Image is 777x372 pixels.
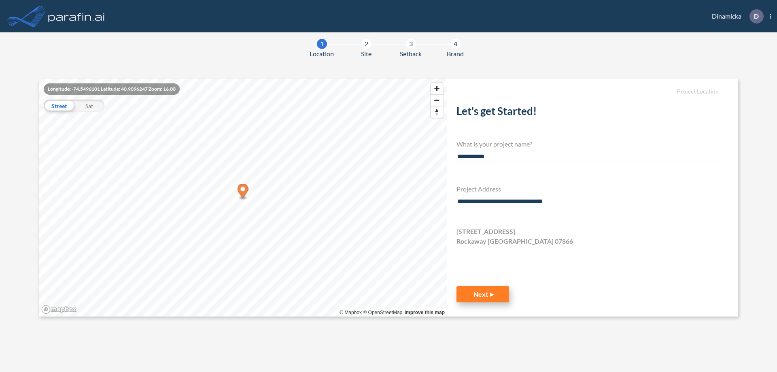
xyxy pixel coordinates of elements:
[310,49,334,59] span: Location
[400,49,422,59] span: Setback
[361,49,372,59] span: Site
[405,310,445,315] a: Improve this map
[238,184,248,200] div: Map marker
[406,39,416,49] div: 3
[456,185,719,193] h4: Project Address
[340,310,362,315] a: Mapbox
[456,140,719,148] h4: What is your project name?
[361,39,372,49] div: 2
[456,227,515,236] span: [STREET_ADDRESS]
[447,49,464,59] span: Brand
[431,95,443,106] span: Zoom out
[456,105,719,121] h2: Let's get Started!
[456,236,573,246] span: Rockaway [GEOGRAPHIC_DATA] 07866
[44,100,74,112] div: Street
[431,94,443,106] button: Zoom out
[44,83,180,95] div: Longitude: -74.5496101 Latitude: 40.9096247 Zoom: 16.00
[431,83,443,94] button: Zoom in
[456,88,719,95] h5: Project Location
[700,9,771,23] div: Dinamicka
[74,100,104,112] div: Sat
[431,106,443,118] button: Reset bearing to north
[456,286,509,302] button: Next
[41,305,77,314] a: Mapbox homepage
[450,39,461,49] div: 4
[317,39,327,49] div: 1
[754,13,759,20] p: D
[47,8,106,24] img: logo
[39,79,447,317] canvas: Map
[363,310,402,315] a: OpenStreetMap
